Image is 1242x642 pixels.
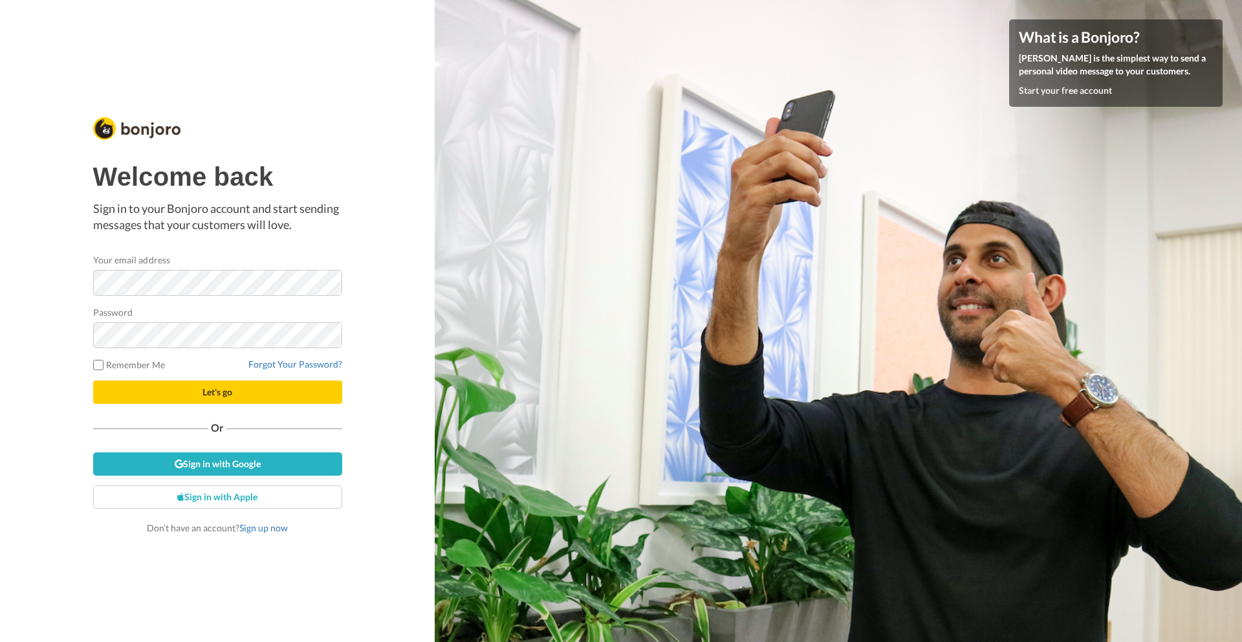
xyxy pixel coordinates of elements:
a: Sign in with Apple [93,485,342,509]
input: Remember Me [93,360,103,370]
a: Start your free account [1019,85,1112,96]
a: Sign in with Google [93,452,342,476]
button: Let's go [93,381,342,404]
a: Sign up now [239,522,288,533]
span: Let's go [202,386,232,397]
p: [PERSON_NAME] is the simplest way to send a personal video message to your customers. [1019,52,1213,78]
a: Forgot Your Password? [248,359,342,370]
h1: Welcome back [93,162,342,191]
span: Don’t have an account? [147,522,288,533]
label: Remember Me [93,358,166,371]
span: Or [208,423,226,432]
label: Your email address [93,253,170,267]
h4: What is a Bonjoro? [1019,29,1213,45]
p: Sign in to your Bonjoro account and start sending messages that your customers will love. [93,201,342,234]
label: Password [93,305,133,319]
